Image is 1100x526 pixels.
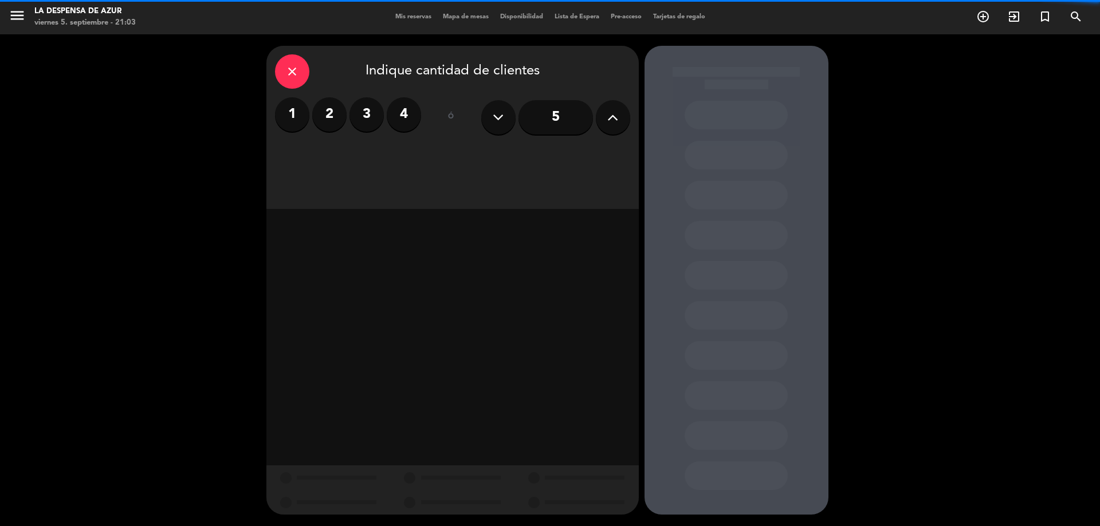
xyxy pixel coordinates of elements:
div: Indique cantidad de clientes [275,54,630,89]
button: menu [9,7,26,28]
span: Mis reservas [390,14,437,20]
label: 4 [387,97,421,132]
i: menu [9,7,26,24]
i: close [285,65,299,78]
i: turned_in_not [1038,10,1052,23]
div: La Despensa de Azur [34,6,136,17]
div: viernes 5. septiembre - 21:03 [34,17,136,29]
i: add_circle_outline [976,10,990,23]
span: Pre-acceso [605,14,647,20]
i: exit_to_app [1007,10,1021,23]
label: 2 [312,97,347,132]
div: ó [433,97,470,137]
span: Lista de Espera [549,14,605,20]
span: Mapa de mesas [437,14,494,20]
label: 1 [275,97,309,132]
i: search [1069,10,1083,23]
span: Tarjetas de regalo [647,14,711,20]
span: Disponibilidad [494,14,549,20]
label: 3 [349,97,384,132]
